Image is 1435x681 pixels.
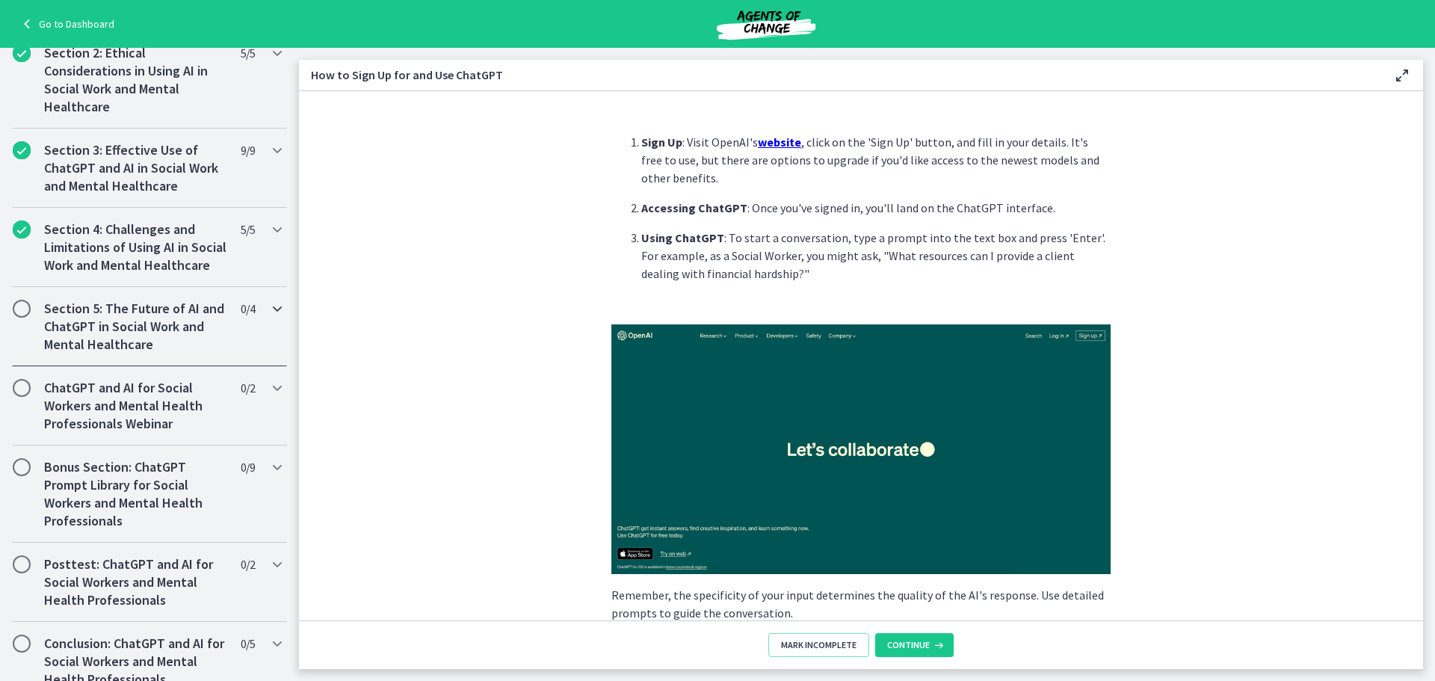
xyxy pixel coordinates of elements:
[13,44,31,62] i: Completed
[241,300,255,318] span: 0 / 4
[13,221,31,238] i: Completed
[641,230,724,245] strong: Using ChatGPT
[44,300,226,354] h2: Section 5: The Future of AI and ChatGPT in Social Work and Mental Healthcare
[676,6,856,42] img: Agents of Change
[44,141,226,195] h2: Section 3: Effective Use of ChatGPT and AI in Social Work and Mental Healthcare
[875,633,954,657] button: Continue
[18,15,114,33] a: Go to Dashboard
[241,44,255,62] span: 5 / 5
[781,639,857,651] span: Mark Incomplete
[641,135,682,150] strong: Sign Up
[44,221,226,274] h2: Section 4: Challenges and Limitations of Using AI in Social Work and Mental Healthcare
[13,141,31,159] i: Completed
[758,135,801,150] a: website
[611,586,1111,622] p: Remember, the specificity of your input determines the quality of the AI's response. Use detailed...
[768,633,869,657] button: Mark Incomplete
[241,458,255,476] span: 0 / 9
[641,133,1111,187] p: : Visit OpenAI's , click on the 'Sign Up' button, and fill in your details. It's free to use, but...
[241,635,255,653] span: 0 / 5
[641,199,1111,217] p: : Once you've signed in, you'll land on the ChatGPT interface.
[611,324,1111,574] img: Screen_Shot_2023-06-25_at_12.26.29_PM.png
[641,229,1111,283] p: : To start a conversation, type a prompt into the text box and press 'Enter'. For example, as a S...
[44,44,226,116] h2: Section 2: Ethical Considerations in Using AI in Social Work and Mental Healthcare
[44,555,226,609] h2: Posttest: ChatGPT and AI for Social Workers and Mental Health Professionals
[241,555,255,573] span: 0 / 2
[241,379,255,397] span: 0 / 2
[44,458,226,530] h2: Bonus Section: ChatGPT Prompt Library for Social Workers and Mental Health Professionals
[241,221,255,238] span: 5 / 5
[641,200,747,215] strong: Accessing ChatGPT
[887,639,930,651] span: Continue
[241,141,255,159] span: 9 / 9
[311,66,1369,84] h3: How to Sign Up for and Use ChatGPT
[44,379,226,433] h2: ChatGPT and AI for Social Workers and Mental Health Professionals Webinar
